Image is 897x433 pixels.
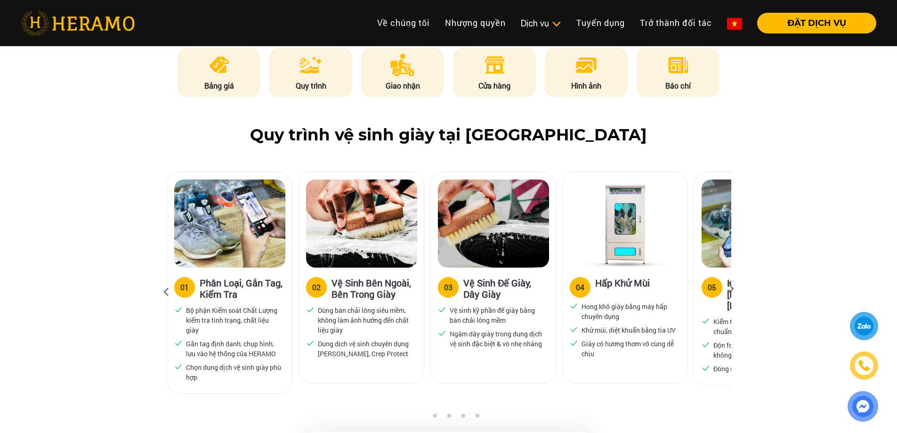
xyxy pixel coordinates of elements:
[331,277,416,300] h3: Vệ Sinh Bên Ngoài, Bên Trong Giày
[570,325,578,334] img: checked.svg
[444,413,453,423] button: 3
[438,329,446,337] img: checked.svg
[178,80,260,91] p: Bảng giá
[545,80,628,91] p: Hình ảnh
[521,17,561,30] div: Dịch vụ
[430,413,439,423] button: 2
[667,54,690,76] img: news.png
[850,352,878,380] a: phone-icon
[727,18,742,30] img: vn-flag.png
[306,339,315,347] img: checked.svg
[858,360,870,371] img: phone-icon
[713,317,808,336] p: Kiểm tra chất lượng xử lý đạt chuẩn
[444,282,453,293] div: 03
[702,317,710,325] img: checked.svg
[576,282,584,293] div: 04
[21,125,876,145] h2: Quy trình vệ sinh giày tại [GEOGRAPHIC_DATA]
[200,277,284,300] h3: Phân Loại, Gắn Tag, Kiểm Tra
[438,305,446,314] img: checked.svg
[416,413,425,423] button: 1
[757,13,876,33] button: ĐẶT DỊCH VỤ
[570,302,578,310] img: checked.svg
[595,277,650,296] h3: Hấp Khử Mùi
[450,305,545,325] p: Vệ sinh kỹ phần đế giày bằng bàn chải lông mềm
[637,80,719,91] p: Báo chí
[453,80,536,91] p: Cửa hàng
[551,19,561,29] img: subToggleIcon
[713,340,808,360] p: Độn foam để giữ form giày không biến dạng
[186,362,281,382] p: Chọn dung dịch vệ sinh giày phù hợp
[299,54,322,76] img: process.png
[318,305,413,335] p: Dùng bàn chải lông siêu mềm, không làm ảnh hưởng đến chất liệu giày
[575,54,598,76] img: image.png
[463,277,548,300] h3: Vệ Sinh Đế Giày, Dây Giày
[174,339,183,347] img: checked.svg
[186,305,281,335] p: Bộ phận Kiểm soát Chất Lượng kiểm tra tình trạng, chất liệu giày
[306,180,417,268] img: Heramo quy trinh ve sinh giay ben ngoai ben trong
[306,305,315,314] img: checked.svg
[174,180,285,268] img: Heramo quy trinh ve sinh giay phan loai gan tag kiem tra
[570,180,681,268] img: Heramo quy trinh ve sinh hap khu mui giay bang may hap uv
[208,54,231,76] img: pricing.png
[174,362,183,371] img: checked.svg
[458,413,468,423] button: 4
[702,180,813,268] img: Heramo quy trinh ve sinh kiem tra chat luong dong goi
[370,13,437,33] a: Về chúng tôi
[708,282,716,293] div: 05
[186,339,281,359] p: Gắn tag định danh, chụp hình, lưu vào hệ thống của HERAMO
[312,282,321,293] div: 02
[582,339,677,359] p: Giày có hương thơm vô cùng dễ chịu
[702,364,710,372] img: checked.svg
[702,340,710,349] img: checked.svg
[582,302,677,321] p: Hong khô giày bằng máy hấp chuyên dụng
[472,413,482,423] button: 5
[318,339,413,359] p: Dung dịch vệ sinh chuyên dụng [PERSON_NAME], Crep Protect
[582,325,676,335] p: Khử mùi, diệt khuẩn bằng tia UV
[713,364,808,374] p: Đóng gói & giao đến khách hàng
[727,277,812,311] h3: Kiểm Tra Chất [PERSON_NAME] & [PERSON_NAME]
[570,339,578,347] img: checked.svg
[180,282,189,293] div: 01
[483,54,506,76] img: store.png
[750,19,876,27] a: ĐẶT DỊCH VỤ
[21,11,135,35] img: heramo-logo.png
[390,54,415,76] img: delivery.png
[269,80,352,91] p: Quy trình
[361,80,444,91] p: Giao nhận
[450,329,545,349] p: Ngâm dây giày trong dung dịch vệ sinh đặc biệt & vò nhẹ nhàng
[569,13,632,33] a: Tuyển dụng
[632,13,719,33] a: Trở thành đối tác
[437,13,513,33] a: Nhượng quyền
[174,305,183,314] img: checked.svg
[438,180,549,268] img: Heramo quy trinh ve sinh de giay day giay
